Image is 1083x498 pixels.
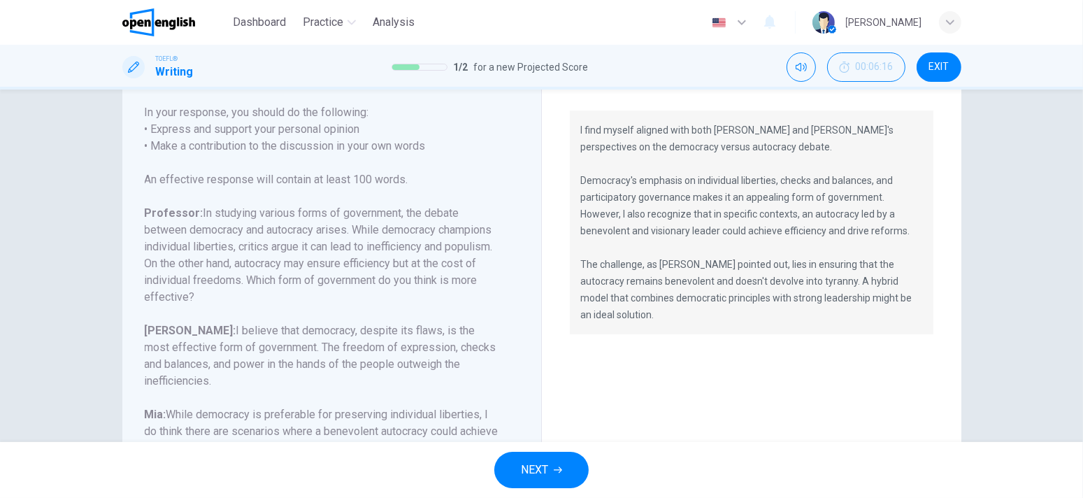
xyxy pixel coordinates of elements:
[145,205,502,306] h6: In studying various forms of government, the debate between democracy and autocracy arises. While...
[145,406,502,474] h6: While democracy is preferable for preserving individual liberties, I do think there are scenarios...
[787,52,816,82] div: Mute
[473,59,588,76] span: for a new Projected Score
[373,14,415,31] span: Analysis
[122,8,228,36] a: OpenEnglish logo
[521,460,548,480] span: NEXT
[710,17,728,28] img: en
[297,10,361,35] button: Practice
[494,452,589,488] button: NEXT
[827,52,905,82] button: 00:06:16
[145,408,166,421] b: Mia:
[145,322,502,390] h6: I believe that democracy, despite its flaws, is the most effective form of government. The freedo...
[856,62,894,73] span: 00:06:16
[156,64,194,80] h1: Writing
[122,8,196,36] img: OpenEnglish logo
[145,324,236,337] b: [PERSON_NAME]:
[145,171,502,188] h6: An effective response will contain at least 100 words.
[367,10,420,35] button: Analysis
[156,54,178,64] span: TOEFL®
[303,14,343,31] span: Practice
[145,104,502,155] h6: In your response, you should do the following: • Express and support your personal opinion • Make...
[827,52,905,82] div: Hide
[227,10,292,35] button: Dashboard
[812,11,835,34] img: Profile picture
[846,14,922,31] div: [PERSON_NAME]
[145,206,203,220] b: Professor:
[233,14,286,31] span: Dashboard
[928,62,949,73] span: EXIT
[581,122,922,323] p: I find myself aligned with both [PERSON_NAME] and [PERSON_NAME]'s perspectives on the democracy v...
[453,59,468,76] span: 1 / 2
[917,52,961,82] button: EXIT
